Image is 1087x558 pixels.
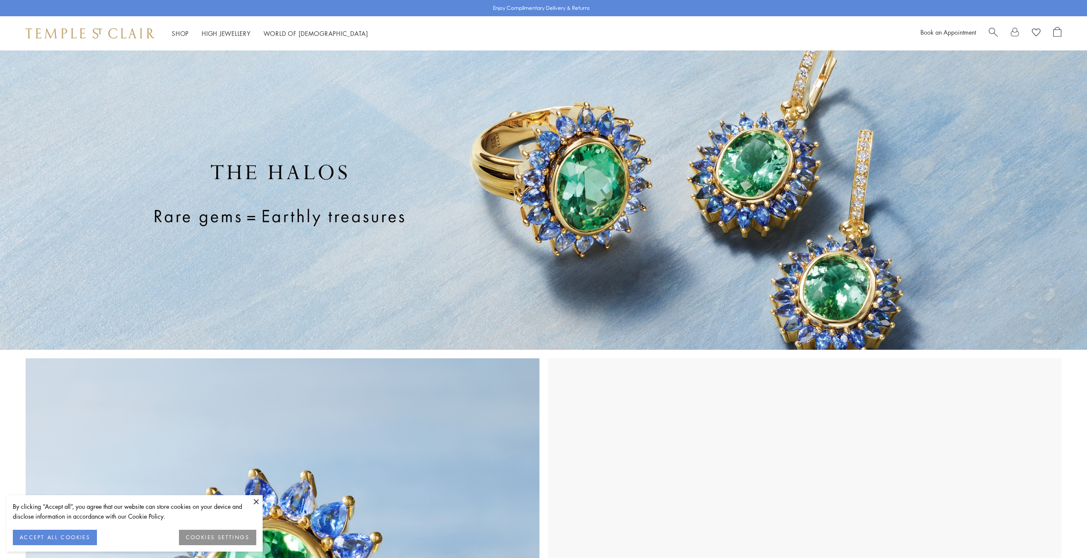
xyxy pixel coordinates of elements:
[179,530,256,545] button: COOKIES SETTINGS
[172,29,189,38] a: ShopShop
[26,28,155,38] img: Temple St. Clair
[1053,27,1061,40] a: Open Shopping Bag
[172,28,368,39] nav: Main navigation
[989,27,998,40] a: Search
[920,28,976,36] a: Book an Appointment
[264,29,368,38] a: World of [DEMOGRAPHIC_DATA]World of [DEMOGRAPHIC_DATA]
[493,4,590,12] p: Enjoy Complimentary Delivery & Returns
[1044,518,1078,549] iframe: Gorgias live chat messenger
[202,29,251,38] a: High JewelleryHigh Jewellery
[13,502,256,521] div: By clicking “Accept all”, you agree that our website can store cookies on your device and disclos...
[1032,27,1040,40] a: View Wishlist
[13,530,97,545] button: ACCEPT ALL COOKIES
